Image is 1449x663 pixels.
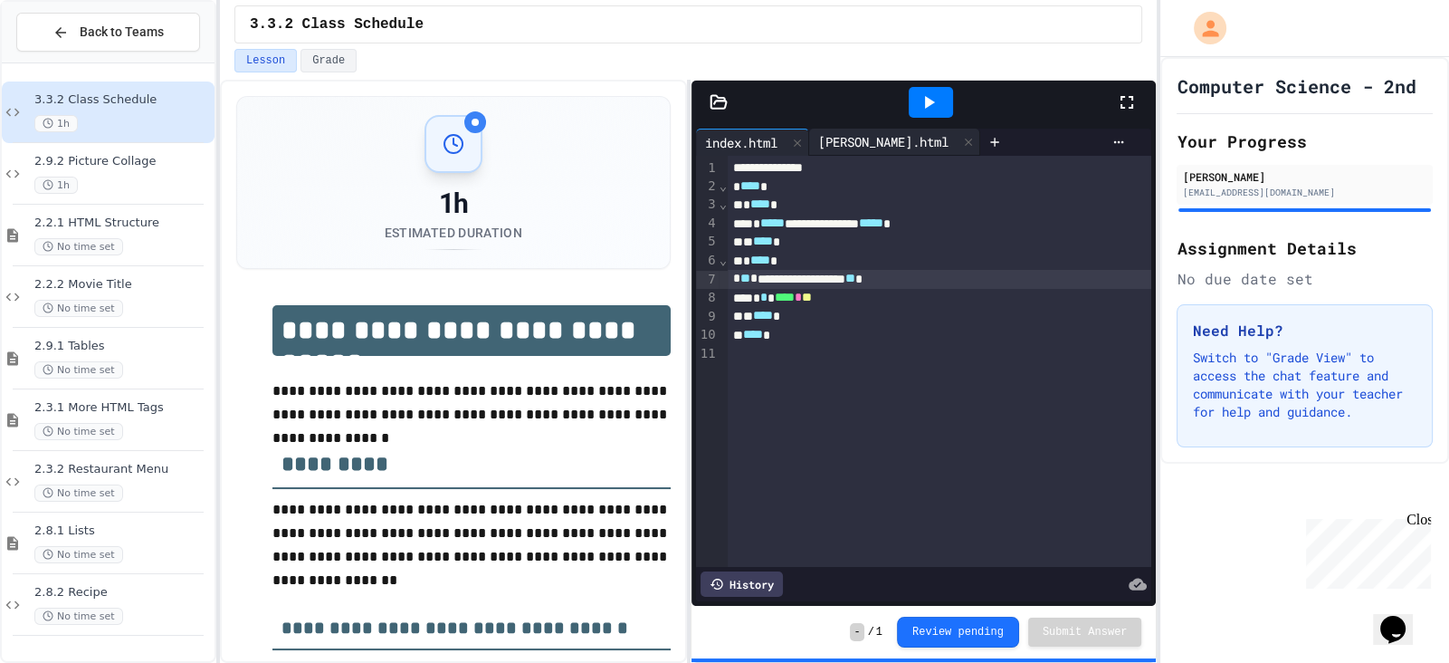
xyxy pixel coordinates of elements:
div: 9 [696,308,719,327]
div: 8 [696,289,719,308]
span: 2.3.1 More HTML Tags [34,400,211,416]
span: 1h [34,177,78,194]
span: 2.9.1 Tables [34,339,211,354]
button: Back to Teams [16,13,200,52]
h3: Need Help? [1192,320,1417,341]
div: Estimated Duration [385,224,522,242]
div: 2 [696,178,719,197]
span: 2.2.1 HTML Structure [34,216,211,231]
span: Fold line [719,253,728,267]
h2: Your Progress [1177,129,1433,154]
button: Lesson [234,49,297,72]
iframe: chat widget [1373,591,1431,645]
div: Chat with us now!Close [7,7,125,115]
div: History [701,572,783,597]
iframe: chat widget [1299,512,1431,589]
div: My Account [1175,7,1231,49]
span: No time set [34,485,123,502]
span: / [868,625,874,639]
div: [PERSON_NAME].html [809,129,980,156]
span: 2.2.2 Movie Title [34,277,211,293]
span: No time set [34,423,123,440]
div: [PERSON_NAME] [1182,168,1427,185]
div: 3 [696,196,719,215]
h1: Computer Science - 2nd [1177,73,1416,99]
span: 2.8.1 Lists [34,524,211,539]
button: Submit Answer [1028,618,1142,647]
span: 2.3.2 Restaurant Menu [34,462,211,477]
span: 2.8.2 Recipe [34,585,211,601]
div: 10 [696,326,719,345]
div: 1 [696,159,719,178]
span: 3.3.2 Class Schedule [34,92,211,108]
div: No due date set [1177,268,1433,290]
div: 7 [696,271,719,290]
div: 1h [385,187,522,220]
span: Back to Teams [80,23,164,42]
span: 1 [876,625,882,639]
span: Fold line [719,197,728,211]
div: 11 [696,345,719,363]
div: [EMAIL_ADDRESS][DOMAIN_NAME] [1182,186,1427,199]
h2: Assignment Details [1177,235,1433,261]
div: 5 [696,233,719,252]
span: Submit Answer [1043,625,1128,639]
span: 1h [34,115,78,132]
span: 3.3.2 Class Schedule [250,14,424,35]
button: Review pending [897,617,1019,648]
span: - [850,623,863,641]
span: No time set [34,361,123,379]
span: 2.9.2 Picture Collage [34,154,211,169]
span: No time set [34,238,123,255]
button: Grade [300,49,357,72]
span: No time set [34,546,123,563]
div: index.html [696,129,809,156]
p: Switch to "Grade View" to access the chat feature and communicate with your teacher for help and ... [1192,349,1417,421]
div: [PERSON_NAME].html [809,132,958,151]
span: No time set [34,300,123,317]
span: Fold line [719,178,728,193]
div: 4 [696,215,719,234]
span: No time set [34,608,123,625]
div: 6 [696,252,719,271]
div: index.html [696,133,786,152]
